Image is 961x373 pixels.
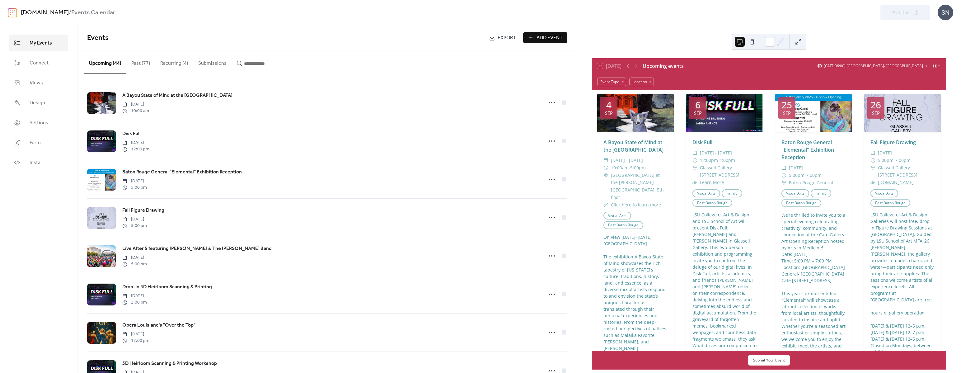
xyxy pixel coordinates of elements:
[870,179,875,186] div: ​
[806,172,822,179] span: 7:00pm
[629,164,630,172] span: -
[870,149,875,157] div: ​
[720,157,735,164] span: 1:00pm
[122,216,147,223] span: [DATE]
[895,157,911,164] span: 7:00pm
[878,179,914,185] a: [DOMAIN_NAME]
[611,157,643,164] span: [DATE] - [DATE]
[695,100,701,110] div: 6
[122,321,195,329] a: Opera Louisiane's "Over the Top"
[783,111,791,116] div: Sep
[870,100,881,110] div: 26
[781,100,792,110] div: 25
[122,146,149,153] span: 12:00 pm
[893,157,895,164] span: -
[122,223,147,229] span: 5:00 pm
[789,172,804,179] span: 5:00pm
[781,179,786,186] div: ​
[692,157,697,164] div: ​
[700,157,718,164] span: 12:00pm
[122,92,232,99] span: A Bayou State of Mind at the [GEOGRAPHIC_DATA]
[122,245,272,253] a: Live After 5 featuring [PERSON_NAME] & The [PERSON_NAME] Band
[611,202,661,208] a: Click here to learn more
[789,179,833,186] span: Baton Rouge General
[9,74,68,91] a: Views
[122,178,147,184] span: [DATE]
[804,172,806,179] span: -
[122,293,147,299] span: [DATE]
[122,130,141,138] a: Disk Full
[30,79,43,87] span: Views
[748,355,790,366] button: Submit Your Event
[9,134,68,151] a: Form
[523,32,567,43] button: Add Event
[700,164,757,179] span: Glassell Gallery [STREET_ADDRESS]
[126,50,155,73] button: Past (77)
[122,254,147,261] span: [DATE]
[9,54,68,71] a: Connect
[606,100,612,110] div: 4
[122,139,149,146] span: [DATE]
[122,206,164,215] a: Fall Figure Drawing
[193,50,232,73] button: Submissions
[122,299,147,306] span: 2:00 pm
[872,111,880,116] div: Sep
[692,179,697,186] div: ​
[603,172,608,179] div: ​
[718,157,720,164] span: -
[122,108,149,114] span: 10:00 am
[122,101,149,108] span: [DATE]
[775,139,852,161] div: Baton Rouge General "Elemental" Exhibition Reception
[122,184,147,191] span: 5:00 pm
[824,64,923,68] span: (GMT-06:00) [GEOGRAPHIC_DATA]/[GEOGRAPHIC_DATA]
[21,7,69,19] a: [DOMAIN_NAME]
[781,164,786,172] div: ​
[122,338,149,344] span: 12:00 pm
[603,139,663,153] a: A Bayou State of Mind at the [GEOGRAPHIC_DATA]
[611,172,668,201] span: [GEOGRAPHIC_DATA] at the [PERSON_NAME][GEOGRAPHIC_DATA], 5th floor
[694,111,702,116] div: Sep
[692,164,697,172] div: ​
[870,157,875,164] div: ​
[30,59,49,67] span: Connect
[30,99,45,107] span: Design
[9,35,68,51] a: My Events
[603,157,608,164] div: ​
[30,159,42,167] span: Install
[122,283,212,291] a: Drop-In 3D Heirloom Scanning & Printing
[122,360,217,368] a: 3D Heirloom Scanning & Printing Workshop
[700,179,724,185] a: Learn More
[9,94,68,111] a: Design
[122,360,217,367] span: 3D Heirloom Scanning & Printing Workshop
[630,164,646,172] span: 5:00pm
[605,111,613,116] div: Sep
[122,92,232,100] a: A Bayou State of Mind at the [GEOGRAPHIC_DATA]
[122,207,164,214] span: Fall Figure Drawing
[30,119,48,127] span: Settings
[9,154,68,171] a: Install
[498,34,516,42] span: Export
[87,31,109,45] span: Events
[700,149,732,157] span: [DATE] - [DATE]
[122,168,242,176] a: Baton Rouge General "Elemental" Exhibition Reception
[781,172,786,179] div: ​
[611,164,629,172] span: 10:00am
[643,62,684,70] div: Upcoming events
[938,5,953,20] div: SN
[122,331,149,338] span: [DATE]
[789,164,803,172] span: [DATE]
[870,164,875,172] div: ​
[9,114,68,131] a: Settings
[484,32,521,43] a: Export
[122,261,147,267] span: 5:00 pm
[84,50,126,74] button: Upcoming (44)
[692,139,712,146] a: Disk Full
[30,40,52,47] span: My Events
[30,139,41,147] span: Form
[878,157,893,164] span: 5:00pm
[870,139,916,146] a: Fall Figure Drawing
